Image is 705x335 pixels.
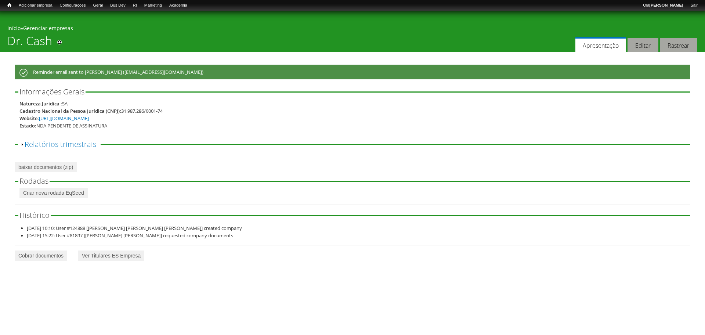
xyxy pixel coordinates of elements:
[25,139,96,149] a: Relatórios trimestrais
[19,100,62,107] div: Natureza Jurídica :
[36,122,107,129] div: NDA PENDENTE DE ASSINATURA
[15,2,56,9] a: Adicionar empresa
[106,2,129,9] a: Bus Dev
[141,2,166,9] a: Marketing
[19,87,84,97] span: Informações Gerais
[19,176,48,186] span: Rodadas
[15,251,67,261] a: Cobrar documentos
[23,25,73,32] a: Gerenciar empresas
[687,2,701,9] a: Sair
[27,232,686,239] li: [DATE] 15:22: User #81897 [[PERSON_NAME] [PERSON_NAME]] requested company documents
[4,2,15,9] a: Início
[7,3,11,8] span: Início
[27,224,686,232] li: [DATE] 10:10: User #124888 [[PERSON_NAME] [PERSON_NAME] [PERSON_NAME]] created company
[19,210,50,220] span: Histórico
[7,25,698,34] div: »
[129,2,141,9] a: RI
[628,38,658,53] a: Editar
[121,107,163,115] div: 31.987.286/0001-74
[89,2,106,9] a: Geral
[7,34,52,52] h1: Dr. Cash
[39,115,89,122] a: [URL][DOMAIN_NAME]
[166,2,191,9] a: Academia
[575,37,626,53] a: Apresentação
[15,162,77,172] a: baixar documentos (zip)
[78,251,144,261] a: Ver Titulares ES Empresa
[19,107,121,115] div: Cadastro Nacional da Pessoa Jurídica (CNPJ):
[639,2,687,9] a: Olá[PERSON_NAME]
[15,65,690,79] div: Reminder email sent to [PERSON_NAME] ([EMAIL_ADDRESS][DOMAIN_NAME])
[649,3,683,7] strong: [PERSON_NAME]
[56,2,90,9] a: Configurações
[19,115,39,122] div: Website:
[19,122,36,129] div: Estado:
[7,25,21,32] a: Início
[62,100,68,107] div: SA
[660,38,697,53] a: Rastrear
[19,188,88,198] a: Criar nova rodada EqSeed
